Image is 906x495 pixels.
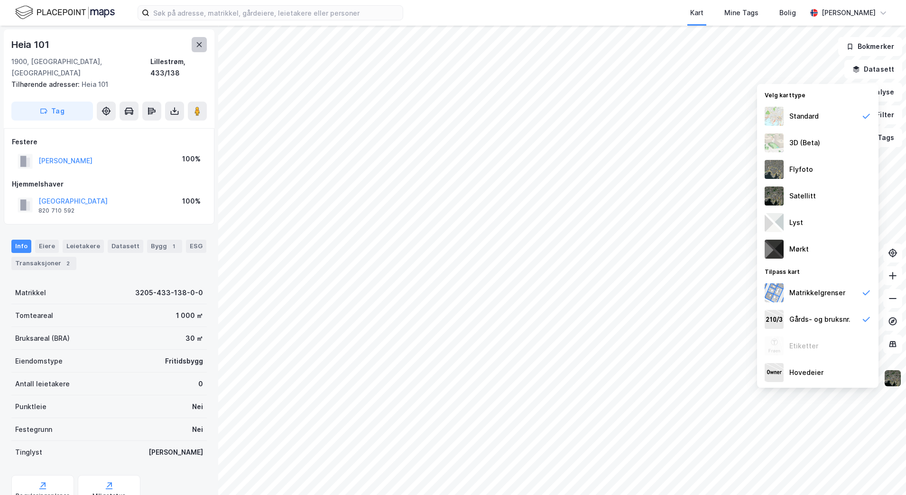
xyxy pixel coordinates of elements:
[789,137,820,149] div: 3D (Beta)
[15,333,70,344] div: Bruksareal (BRA)
[789,287,845,299] div: Matrikkelgrenser
[12,136,206,148] div: Festere
[198,378,203,390] div: 0
[192,401,203,412] div: Nei
[165,355,203,367] div: Fritidsbygg
[765,336,784,355] img: Z
[176,310,203,321] div: 1 000 ㎡
[135,287,203,299] div: 3205-433-138-0-0
[38,207,74,215] div: 820 710 592
[35,240,59,253] div: Eiere
[757,262,878,280] div: Tilpass kart
[690,7,703,19] div: Kart
[147,240,182,253] div: Bygg
[15,424,52,435] div: Festegrunn
[765,107,784,126] img: Z
[15,447,42,458] div: Tinglyst
[765,283,784,302] img: cadastreBorders.cfe08de4b5ddd52a10de.jpeg
[789,190,816,202] div: Satellitt
[857,105,902,124] button: Filter
[185,333,203,344] div: 30 ㎡
[724,7,758,19] div: Mine Tags
[186,240,206,253] div: ESG
[859,449,906,495] div: Kontrollprogram for chat
[789,340,818,352] div: Etiketter
[789,367,823,378] div: Hovedeier
[757,86,878,103] div: Velg karttype
[858,128,902,147] button: Tags
[169,242,178,251] div: 1
[15,310,53,321] div: Tomteareal
[765,363,784,382] img: majorOwner.b5e170eddb5c04bfeeff.jpeg
[844,60,902,79] button: Datasett
[148,447,203,458] div: [PERSON_NAME]
[15,401,46,412] div: Punktleie
[847,83,902,102] button: Analyse
[15,378,70,390] div: Antall leietakere
[182,196,201,207] div: 100%
[149,6,403,20] input: Søk på adresse, matrikkel, gårdeiere, leietakere eller personer
[63,240,104,253] div: Leietakere
[11,37,51,52] div: Heia 101
[789,217,803,228] div: Lyst
[192,424,203,435] div: Nei
[789,164,813,175] div: Flyfoto
[63,259,73,268] div: 2
[789,314,851,325] div: Gårds- og bruksnr.
[822,7,876,19] div: [PERSON_NAME]
[11,257,76,270] div: Transaksjoner
[779,7,796,19] div: Bolig
[765,187,784,205] img: 9k=
[11,240,31,253] div: Info
[11,79,199,90] div: Heia 101
[765,310,784,329] img: cadastreKeys.547ab17ec502f5a4ef2b.jpeg
[11,102,93,121] button: Tag
[11,56,150,79] div: 1900, [GEOGRAPHIC_DATA], [GEOGRAPHIC_DATA]
[765,160,784,179] img: Z
[789,111,819,122] div: Standard
[838,37,902,56] button: Bokmerker
[108,240,143,253] div: Datasett
[182,153,201,165] div: 100%
[12,178,206,190] div: Hjemmelshaver
[15,355,63,367] div: Eiendomstype
[859,449,906,495] iframe: Chat Widget
[15,287,46,299] div: Matrikkel
[789,243,809,255] div: Mørkt
[11,80,82,88] span: Tilhørende adresser:
[15,4,115,21] img: logo.f888ab2527a4732fd821a326f86c7f29.svg
[765,133,784,152] img: Z
[765,240,784,259] img: nCdM7BzjoCAAAAAElFTkSuQmCC
[150,56,207,79] div: Lillestrøm, 433/138
[765,213,784,232] img: luj3wr1y2y3+OchiMxRmMxRlscgabnMEmZ7DJGWxyBpucwSZnsMkZbHIGm5zBJmewyRlscgabnMEmZ7DJGWxyBpucwSZnsMkZ...
[884,369,902,387] img: 9k=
